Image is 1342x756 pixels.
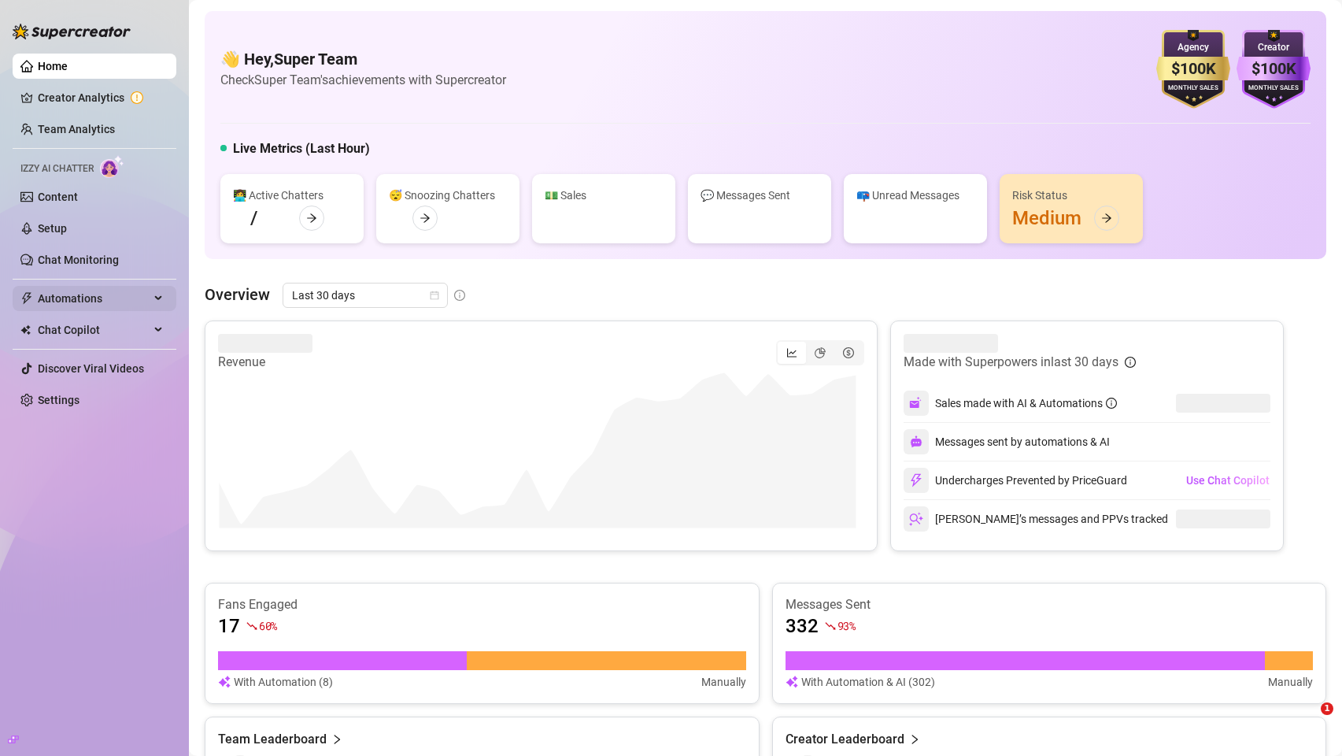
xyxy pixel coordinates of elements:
div: 😴 Snoozing Chatters [389,187,507,204]
span: 93 % [837,618,856,633]
h4: 👋 Hey, Super Team [220,48,506,70]
span: arrow-right [306,213,317,224]
a: Settings [38,394,79,406]
span: Automations [38,286,150,311]
article: Manually [701,673,746,691]
a: Discover Viral Videos [38,362,144,375]
a: Creator Analytics exclamation-circle [38,85,164,110]
div: Monthly Sales [1156,83,1230,94]
button: Use Chat Copilot [1185,468,1270,493]
img: svg%3e [909,396,923,410]
div: 💬 Messages Sent [701,187,819,204]
span: arrow-right [1101,213,1112,224]
iframe: Intercom live chat [1288,702,1326,740]
img: svg%3e [218,673,231,691]
h5: Live Metrics (Last Hour) [233,139,370,158]
span: right [331,730,342,749]
article: 17 [218,613,240,639]
div: $100K [1237,57,1311,81]
article: Fans Engaged [218,596,746,613]
div: $100K [1156,57,1230,81]
div: 💵 Sales [545,187,663,204]
div: 📪 Unread Messages [856,187,974,204]
img: AI Chatter [100,155,124,178]
img: svg%3e [910,435,922,448]
img: Chat Copilot [20,324,31,335]
span: dollar-circle [843,347,854,358]
span: thunderbolt [20,292,33,305]
div: Monthly Sales [1237,83,1311,94]
article: Revenue [218,353,312,372]
span: info-circle [1106,398,1117,409]
span: Chat Copilot [38,317,150,343]
article: 332 [786,613,819,639]
img: svg%3e [786,673,798,691]
span: 60 % [259,618,277,633]
span: 1 [1321,702,1333,715]
span: Izzy AI Chatter [20,161,94,176]
div: Risk Status [1012,187,1130,204]
span: right [909,730,920,749]
span: pie-chart [815,347,826,358]
span: calendar [430,291,439,300]
div: Agency [1156,40,1230,55]
a: Home [38,60,68,72]
span: arrow-right [420,213,431,224]
a: Content [38,191,78,203]
span: build [8,734,19,745]
article: Manually [1268,673,1313,691]
article: Messages Sent [786,596,1314,613]
span: info-circle [1125,357,1136,368]
a: Setup [38,222,67,235]
span: info-circle [454,290,465,301]
article: Creator Leaderboard [786,730,904,749]
img: svg%3e [909,512,923,526]
article: With Automation & AI (302) [801,673,935,691]
a: Team Analytics [38,123,115,135]
div: Creator [1237,40,1311,55]
div: Sales made with AI & Automations [935,395,1117,412]
img: logo-BBDzfeDw.svg [13,24,131,39]
a: Chat Monitoring [38,254,119,266]
article: With Automation (8) [234,673,333,691]
article: Overview [205,283,270,306]
div: Undercharges Prevented by PriceGuard [904,468,1127,493]
img: gold-badge-CigiZidd.svg [1156,30,1230,109]
span: fall [246,621,257,632]
article: Team Leaderboard [218,730,327,749]
span: Last 30 days [292,283,438,307]
div: segmented control [776,340,864,365]
span: line-chart [786,347,797,358]
div: Messages sent by automations & AI [904,429,1110,454]
img: svg%3e [909,473,923,487]
span: Use Chat Copilot [1186,474,1270,487]
img: purple-badge-B9DA21FR.svg [1237,30,1311,109]
article: Made with Superpowers in last 30 days [904,353,1118,372]
span: fall [825,621,836,632]
div: [PERSON_NAME]’s messages and PPVs tracked [904,506,1168,532]
article: Check Super Team's achievements with Supercreator [220,70,506,90]
div: 👩‍💻 Active Chatters [233,187,351,204]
